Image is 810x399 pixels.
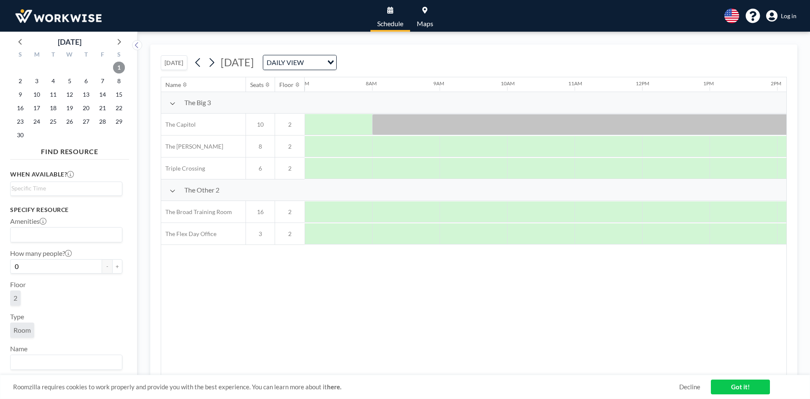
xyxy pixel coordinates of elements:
[97,102,108,114] span: Friday, November 21, 2025
[14,102,26,114] span: Sunday, November 16, 2025
[13,383,679,391] span: Roomzilla requires cookies to work properly and provide you with the best experience. You can lea...
[14,89,26,100] span: Sunday, November 9, 2025
[47,89,59,100] span: Tuesday, November 11, 2025
[263,55,336,70] div: Search for option
[275,208,305,216] span: 2
[275,121,305,128] span: 2
[781,12,796,20] span: Log in
[14,129,26,141] span: Sunday, November 30, 2025
[184,186,219,194] span: The Other 2
[31,116,43,128] span: Monday, November 24, 2025
[94,50,111,61] div: F
[161,165,205,172] span: Triple Crossing
[97,89,108,100] span: Friday, November 14, 2025
[246,230,275,238] span: 3
[10,345,27,353] label: Name
[636,80,649,87] div: 12PM
[47,102,59,114] span: Tuesday, November 18, 2025
[97,116,108,128] span: Friday, November 28, 2025
[246,143,275,150] span: 8
[64,102,76,114] span: Wednesday, November 19, 2025
[417,20,433,27] span: Maps
[246,165,275,172] span: 6
[11,228,122,242] div: Search for option
[161,55,187,70] button: [DATE]
[711,380,770,394] a: Got it!
[113,89,125,100] span: Saturday, November 15, 2025
[97,75,108,87] span: Friday, November 7, 2025
[31,89,43,100] span: Monday, November 10, 2025
[679,383,700,391] a: Decline
[29,50,45,61] div: M
[11,229,117,240] input: Search for option
[246,208,275,216] span: 16
[113,62,125,73] span: Saturday, November 1, 2025
[62,50,78,61] div: W
[14,75,26,87] span: Sunday, November 2, 2025
[10,312,24,321] label: Type
[366,80,377,87] div: 8AM
[45,50,62,61] div: T
[80,75,92,87] span: Thursday, November 6, 2025
[568,80,582,87] div: 11AM
[13,326,31,334] span: Room
[771,80,781,87] div: 2PM
[64,75,76,87] span: Wednesday, November 5, 2025
[265,57,305,68] span: DAILY VIEW
[64,89,76,100] span: Wednesday, November 12, 2025
[10,280,26,289] label: Floor
[10,217,46,225] label: Amenities
[275,143,305,150] span: 2
[78,50,94,61] div: T
[112,259,122,274] button: +
[113,116,125,128] span: Saturday, November 29, 2025
[102,259,112,274] button: -
[10,249,72,258] label: How many people?
[327,383,341,391] a: here.
[766,10,796,22] a: Log in
[64,116,76,128] span: Wednesday, November 26, 2025
[11,182,122,195] div: Search for option
[161,121,196,128] span: The Capitol
[11,184,117,193] input: Search for option
[161,143,223,150] span: The [PERSON_NAME]
[184,98,211,107] span: The Big 3
[31,75,43,87] span: Monday, November 3, 2025
[161,230,216,238] span: The Flex Day Office
[501,80,515,87] div: 10AM
[161,208,232,216] span: The Broad Training Room
[10,144,129,156] h4: FIND RESOURCE
[80,102,92,114] span: Thursday, November 20, 2025
[80,116,92,128] span: Thursday, November 27, 2025
[58,36,81,48] div: [DATE]
[306,57,322,68] input: Search for option
[113,102,125,114] span: Saturday, November 22, 2025
[275,165,305,172] span: 2
[246,121,275,128] span: 10
[111,50,127,61] div: S
[279,81,294,89] div: Floor
[10,206,122,214] h3: Specify resource
[80,89,92,100] span: Thursday, November 13, 2025
[433,80,444,87] div: 9AM
[250,81,264,89] div: Seats
[113,75,125,87] span: Saturday, November 8, 2025
[11,355,122,369] div: Search for option
[47,116,59,128] span: Tuesday, November 25, 2025
[47,75,59,87] span: Tuesday, November 4, 2025
[11,357,117,368] input: Search for option
[13,8,103,24] img: organization-logo
[12,50,29,61] div: S
[275,230,305,238] span: 2
[165,81,181,89] div: Name
[703,80,714,87] div: 1PM
[31,102,43,114] span: Monday, November 17, 2025
[14,116,26,128] span: Sunday, November 23, 2025
[13,294,17,302] span: 2
[377,20,403,27] span: Schedule
[221,56,254,68] span: [DATE]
